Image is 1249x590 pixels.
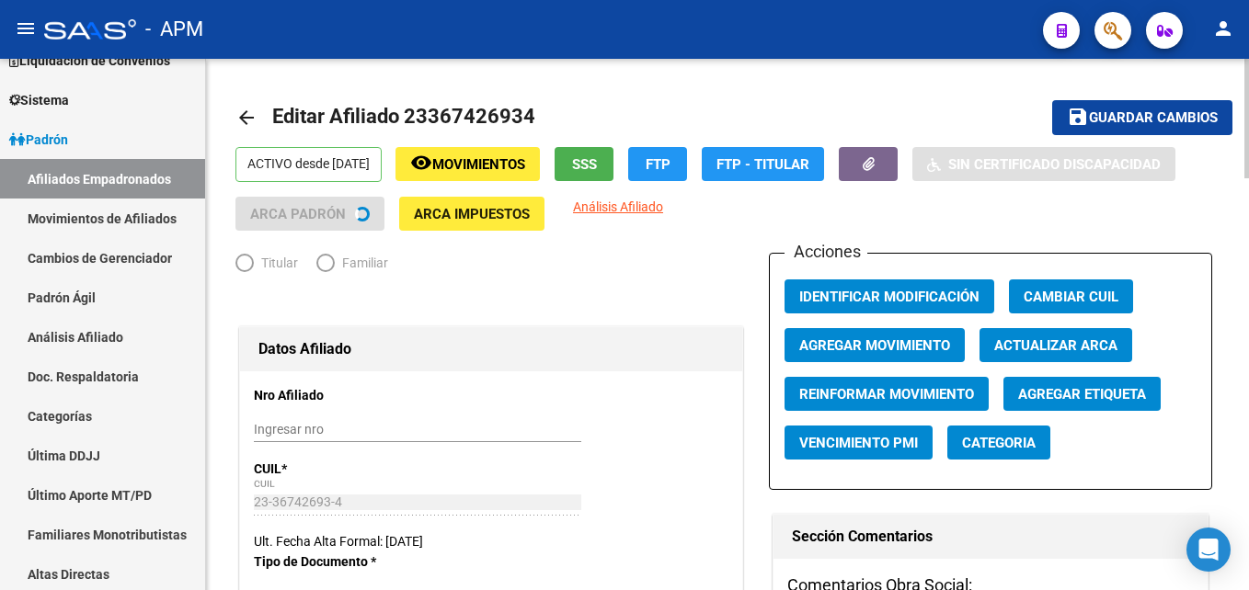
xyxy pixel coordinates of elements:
button: Actualizar ARCA [980,328,1132,362]
span: Sistema [9,90,69,110]
mat-icon: person [1212,17,1234,40]
span: FTP [646,156,670,173]
span: Agregar Movimiento [799,337,950,354]
p: CUIL [254,459,396,479]
button: FTP [628,147,687,181]
span: Liquidación de Convenios [9,51,170,71]
button: ARCA Impuestos [399,197,544,231]
span: Categoria [962,435,1036,451]
mat-icon: remove_red_eye [410,152,432,174]
p: Nro Afiliado [254,385,396,405]
span: - APM [145,9,203,50]
span: ARCA Padrón [250,206,346,222]
span: Padrón [9,130,68,150]
p: Tipo de Documento * [254,551,396,572]
mat-icon: arrow_back [235,107,258,129]
mat-radio-group: Elija una opción [235,259,407,274]
button: Agregar Etiqueta [1003,377,1161,411]
button: Sin Certificado Discapacidad [912,147,1175,181]
span: Cambiar CUIL [1024,289,1118,305]
h1: Sección Comentarios [792,522,1189,551]
span: Sin Certificado Discapacidad [948,156,1161,173]
button: Movimientos [395,147,540,181]
button: Reinformar Movimiento [785,377,989,411]
span: Vencimiento PMI [799,435,918,451]
button: ARCA Padrón [235,197,384,231]
h1: Datos Afiliado [258,335,724,364]
button: Agregar Movimiento [785,328,965,362]
span: FTP - Titular [716,156,809,173]
span: SSS [572,156,597,173]
button: Identificar Modificación [785,279,994,313]
span: Movimientos [432,156,525,173]
span: Editar Afiliado 23367426934 [272,105,535,128]
mat-icon: save [1067,106,1089,128]
button: Cambiar CUIL [1009,279,1133,313]
button: Categoria [947,425,1050,460]
span: Familiar [335,253,388,273]
button: Vencimiento PMI [785,425,933,460]
div: Ult. Fecha Alta Formal: [DATE] [254,531,728,551]
button: FTP - Titular [702,147,824,181]
span: Agregar Etiqueta [1018,386,1146,403]
h3: Acciones [785,239,867,265]
span: Reinformar Movimiento [799,386,974,403]
span: Identificar Modificación [799,289,980,305]
button: SSS [555,147,613,181]
div: Open Intercom Messenger [1186,528,1231,572]
span: Análisis Afiliado [573,199,663,214]
button: Guardar cambios [1052,100,1232,134]
span: Guardar cambios [1089,110,1218,127]
span: ARCA Impuestos [414,206,530,222]
span: Titular [254,253,298,273]
p: ACTIVO desde [DATE] [235,147,382,182]
span: Actualizar ARCA [994,337,1117,354]
mat-icon: menu [15,17,37,40]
